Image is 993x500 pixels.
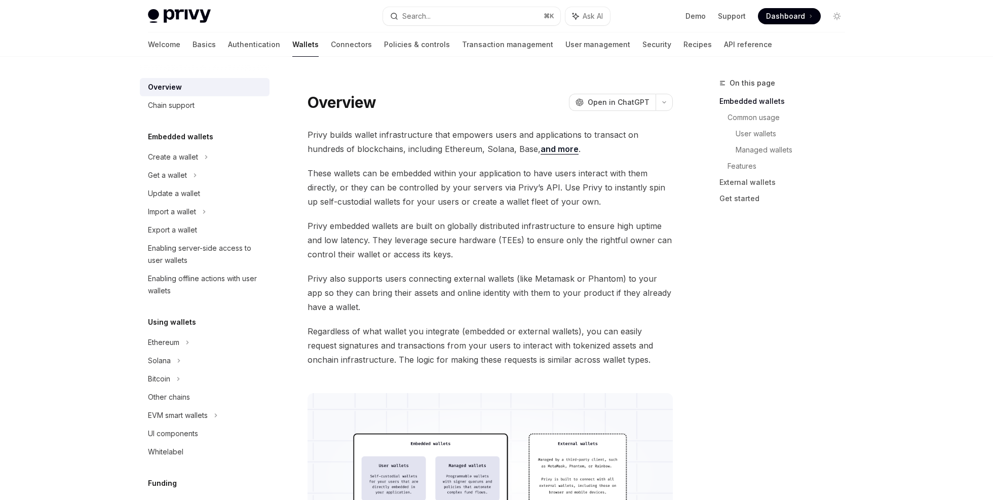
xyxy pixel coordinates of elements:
[308,272,673,314] span: Privy also supports users connecting external wallets (like Metamask or Phantom) to your app so t...
[719,174,853,190] a: External wallets
[292,32,319,57] a: Wallets
[583,11,603,21] span: Ask AI
[331,32,372,57] a: Connectors
[308,219,673,261] span: Privy embedded wallets are built on globally distributed infrastructure to ensure high uptime and...
[148,81,182,93] div: Overview
[569,94,656,111] button: Open in ChatGPT
[541,144,579,155] a: and more
[728,158,853,174] a: Features
[148,446,183,458] div: Whitelabel
[148,9,211,23] img: light logo
[308,93,376,111] h1: Overview
[148,151,198,163] div: Create a wallet
[565,7,610,25] button: Ask AI
[140,443,270,461] a: Whitelabel
[148,409,208,421] div: EVM smart wallets
[148,187,200,200] div: Update a wallet
[148,373,170,385] div: Bitcoin
[148,355,171,367] div: Solana
[148,273,263,297] div: Enabling offline actions with user wallets
[736,126,853,142] a: User wallets
[148,316,196,328] h5: Using wallets
[683,32,712,57] a: Recipes
[140,425,270,443] a: UI components
[148,169,187,181] div: Get a wallet
[140,184,270,203] a: Update a wallet
[685,11,706,21] a: Demo
[140,96,270,114] a: Chain support
[140,78,270,96] a: Overview
[829,8,845,24] button: Toggle dark mode
[148,224,197,236] div: Export a wallet
[588,97,650,107] span: Open in ChatGPT
[544,12,554,20] span: ⌘ K
[384,32,450,57] a: Policies & controls
[140,239,270,270] a: Enabling server-side access to user wallets
[383,7,560,25] button: Search...⌘K
[308,166,673,209] span: These wallets can be embedded within your application to have users interact with them directly, ...
[140,270,270,300] a: Enabling offline actions with user wallets
[148,99,195,111] div: Chain support
[148,336,179,349] div: Ethereum
[462,32,553,57] a: Transaction management
[148,477,177,489] h5: Funding
[724,32,772,57] a: API reference
[308,324,673,367] span: Regardless of what wallet you integrate (embedded or external wallets), you can easily request si...
[718,11,746,21] a: Support
[719,93,853,109] a: Embedded wallets
[642,32,671,57] a: Security
[148,242,263,266] div: Enabling server-side access to user wallets
[148,206,196,218] div: Import a wallet
[719,190,853,207] a: Get started
[758,8,821,24] a: Dashboard
[565,32,630,57] a: User management
[736,142,853,158] a: Managed wallets
[728,109,853,126] a: Common usage
[148,391,190,403] div: Other chains
[140,221,270,239] a: Export a wallet
[140,388,270,406] a: Other chains
[308,128,673,156] span: Privy builds wallet infrastructure that empowers users and applications to transact on hundreds o...
[148,428,198,440] div: UI components
[148,131,213,143] h5: Embedded wallets
[148,32,180,57] a: Welcome
[766,11,805,21] span: Dashboard
[228,32,280,57] a: Authentication
[402,10,431,22] div: Search...
[730,77,775,89] span: On this page
[193,32,216,57] a: Basics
